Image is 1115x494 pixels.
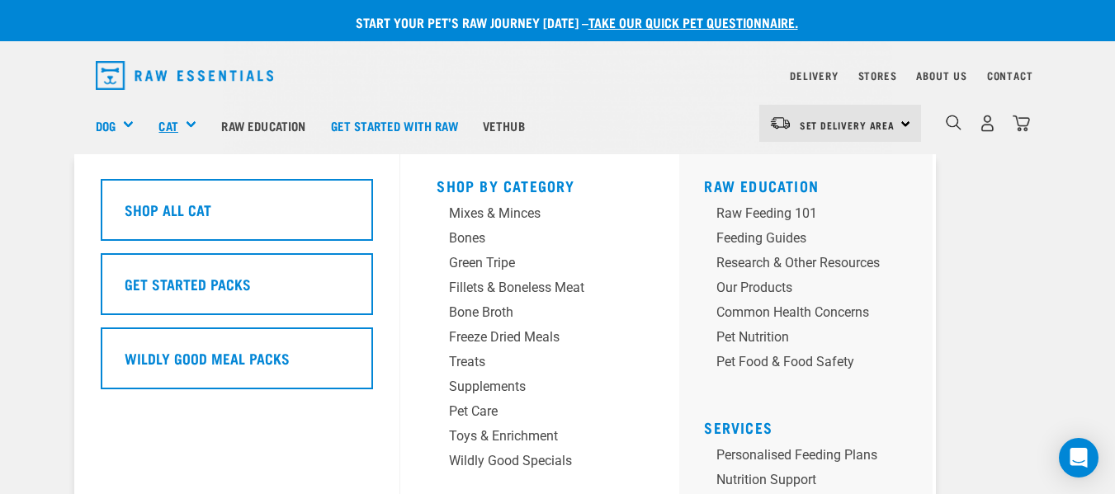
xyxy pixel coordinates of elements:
[704,204,919,228] a: Raw Feeding 101
[437,278,643,303] a: Fillets & Boneless Meat
[946,115,961,130] img: home-icon-1@2x.png
[704,278,919,303] a: Our Products
[716,278,880,298] div: Our Products
[437,402,643,426] a: Pet Care
[704,181,819,190] a: Raw Education
[704,445,919,470] a: Personalised Feeding Plans
[437,327,643,352] a: Freeze Dried Meals
[101,179,373,253] a: Shop All Cat
[716,352,880,372] div: Pet Food & Food Safety
[704,419,919,432] h5: Services
[449,451,603,471] div: Wildly Good Specials
[979,115,996,132] img: user.png
[769,115,791,130] img: van-moving.png
[716,253,880,273] div: Research & Other Resources
[704,303,919,327] a: Common Health Concerns
[704,352,919,377] a: Pet Food & Food Safety
[704,253,919,278] a: Research & Other Resources
[449,327,603,347] div: Freeze Dried Meals
[449,303,603,322] div: Bone Broth
[437,303,643,327] a: Bone Broth
[916,73,966,78] a: About Us
[96,116,116,135] a: Dog
[319,92,470,158] a: Get started with Raw
[437,204,643,228] a: Mixes & Minces
[437,253,643,278] a: Green Tripe
[437,377,643,402] a: Supplements
[716,327,880,347] div: Pet Nutrition
[437,228,643,253] a: Bones
[101,253,373,327] a: Get Started Packs
[437,451,643,476] a: Wildly Good Specials
[704,327,919,352] a: Pet Nutrition
[716,303,880,322] div: Common Health Concerns
[101,327,373,402] a: Wildly Good Meal Packs
[716,204,880,223] div: Raw Feeding 101
[704,228,919,253] a: Feeding Guides
[125,347,290,369] h5: Wildly Good Meal Packs
[437,352,643,377] a: Treats
[158,116,177,135] a: Cat
[716,228,880,248] div: Feeding Guides
[1013,115,1030,132] img: home-icon@2x.png
[987,73,1033,78] a: Contact
[858,73,897,78] a: Stores
[449,402,603,421] div: Pet Care
[209,92,318,158] a: Raw Education
[1059,438,1098,478] div: Open Intercom Messenger
[449,253,603,273] div: Green Tripe
[96,61,274,90] img: Raw Essentials Logo
[449,278,603,298] div: Fillets & Boneless Meat
[790,73,838,78] a: Delivery
[83,54,1033,96] nav: dropdown navigation
[449,204,603,223] div: Mixes & Minces
[449,426,603,446] div: Toys & Enrichment
[125,273,251,294] h5: Get Started Packs
[437,426,643,451] a: Toys & Enrichment
[449,352,603,372] div: Treats
[449,377,603,397] div: Supplements
[437,177,643,191] h5: Shop By Category
[588,18,798,26] a: take our quick pet questionnaire.
[800,122,895,128] span: Set Delivery Area
[449,228,603,248] div: Bones
[125,199,211,220] h5: Shop All Cat
[470,92,537,158] a: Vethub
